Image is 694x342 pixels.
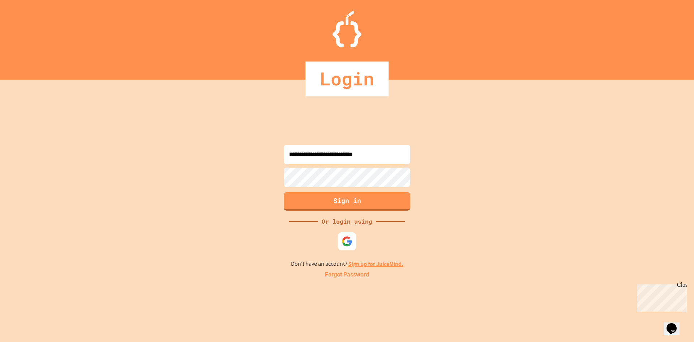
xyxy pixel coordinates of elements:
[348,260,403,268] a: Sign up for JuiceMind.
[325,270,369,279] a: Forgot Password
[3,3,50,46] div: Chat with us now!Close
[284,192,410,211] button: Sign in
[291,259,403,269] p: Don't have an account?
[342,236,352,247] img: google-icon.svg
[333,11,361,47] img: Logo.svg
[634,282,687,312] iframe: chat widget
[664,313,687,335] iframe: chat widget
[305,62,389,96] div: Login
[318,217,376,226] div: Or login using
